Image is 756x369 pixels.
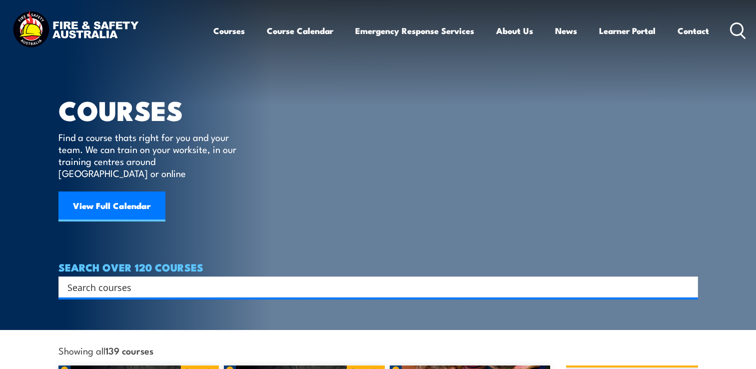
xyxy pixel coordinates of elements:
a: About Us [496,17,533,44]
span: Showing all [58,345,153,355]
button: Search magnifier button [681,280,695,294]
form: Search form [69,280,678,294]
p: Find a course thats right for you and your team. We can train on your worksite, in our training c... [58,131,241,179]
a: Contact [678,17,709,44]
a: News [555,17,577,44]
h4: SEARCH OVER 120 COURSES [58,261,698,272]
input: Search input [67,279,676,294]
h1: COURSES [58,98,251,121]
a: Course Calendar [267,17,333,44]
a: Learner Portal [599,17,656,44]
a: View Full Calendar [58,191,165,221]
strong: 139 courses [105,343,153,357]
a: Emergency Response Services [355,17,474,44]
a: Courses [213,17,245,44]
